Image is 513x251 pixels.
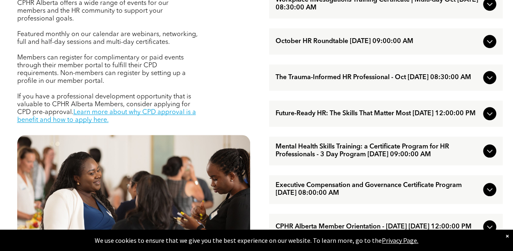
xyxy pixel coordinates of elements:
[276,110,480,118] span: Future-Ready HR: The Skills That Matter Most [DATE] 12:00:00 PM
[17,55,186,84] span: Members can register for complimentary or paid events through their member portal to fulfill thei...
[17,31,198,46] span: Featured monthly on our calendar are webinars, networking, full and half-day sessions and multi-d...
[17,109,196,123] a: Learn more about why CPD approval is a benefit and how to apply here.
[382,236,418,244] a: Privacy Page.
[17,94,191,116] span: If you have a professional development opportunity that is valuable to CPHR Alberta Members, cons...
[276,182,480,197] span: Executive Compensation and Governance Certificate Program [DATE] 08:00:00 AM
[276,38,480,46] span: October HR Roundtable [DATE] 09:00:00 AM
[276,143,480,159] span: Mental Health Skills Training: a Certificate Program for HR Professionals - 3 Day Program [DATE] ...
[276,223,480,231] span: CPHR Alberta Member Orientation - [DATE] [DATE] 12:00:00 PM
[506,232,509,240] div: Dismiss notification
[276,74,480,82] span: The Trauma-Informed HR Professional - Oct [DATE] 08:30:00 AM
